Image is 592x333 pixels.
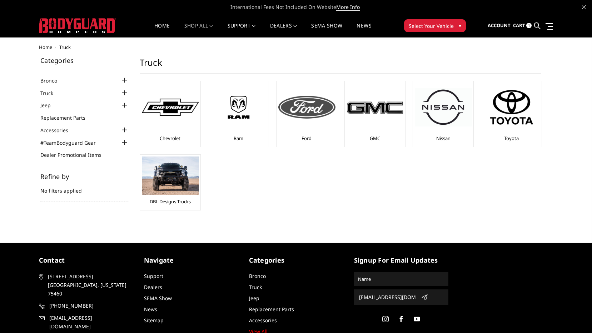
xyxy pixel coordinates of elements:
a: Jeep [249,295,259,302]
a: Support [144,273,163,279]
a: DBL Designs Trucks [150,198,191,205]
h5: signup for email updates [354,255,448,265]
a: More Info [336,4,360,11]
span: Truck [59,44,71,50]
h5: Categories [40,57,129,64]
a: GMC [370,135,380,141]
a: Truck [40,89,62,97]
a: Chevrolet [160,135,180,141]
span: Cart [513,22,525,29]
span: 1 [526,23,532,28]
span: Select Your Vehicle [409,22,454,30]
iframe: Chat Widget [556,299,592,333]
a: Ram [234,135,243,141]
h5: contact [39,255,133,265]
h5: Categories [249,255,343,265]
a: Bronco [249,273,266,279]
a: Replacement Parts [249,306,294,313]
h5: Navigate [144,255,238,265]
input: Name [355,273,447,285]
a: Dealers [270,23,297,37]
a: Dealer Promotional Items [40,151,110,159]
a: [EMAIL_ADDRESS][DOMAIN_NAME] [39,314,133,331]
a: Truck [249,284,262,290]
a: #TeamBodyguard Gear [40,139,105,146]
a: Home [154,23,170,37]
span: [EMAIL_ADDRESS][DOMAIN_NAME] [49,314,132,331]
h1: Truck [140,57,541,74]
a: Ford [302,135,312,141]
a: SEMA Show [311,23,342,37]
h5: Refine by [40,173,129,180]
a: Replacement Parts [40,114,94,121]
a: Jeep [40,101,60,109]
a: shop all [184,23,213,37]
a: Sitemap [144,317,164,324]
a: Accessories [249,317,277,324]
a: Home [39,44,52,50]
a: News [357,23,371,37]
span: [PHONE_NUMBER] [49,302,132,310]
a: Toyota [504,135,519,141]
a: Cart 1 [513,16,532,35]
a: [PHONE_NUMBER] [39,302,133,310]
a: Nissan [436,135,451,141]
input: Email [356,292,418,303]
button: Select Your Vehicle [404,19,466,32]
a: Account [488,16,511,35]
div: No filters applied [40,173,129,202]
a: Bronco [40,77,66,84]
a: Support [228,23,256,37]
a: Accessories [40,126,77,134]
a: SEMA Show [144,295,172,302]
a: Dealers [144,284,162,290]
a: News [144,306,157,313]
span: ▾ [459,22,461,29]
span: Account [488,22,511,29]
img: BODYGUARD BUMPERS [39,18,116,33]
span: [STREET_ADDRESS] [GEOGRAPHIC_DATA], [US_STATE] 75460 [48,272,131,298]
